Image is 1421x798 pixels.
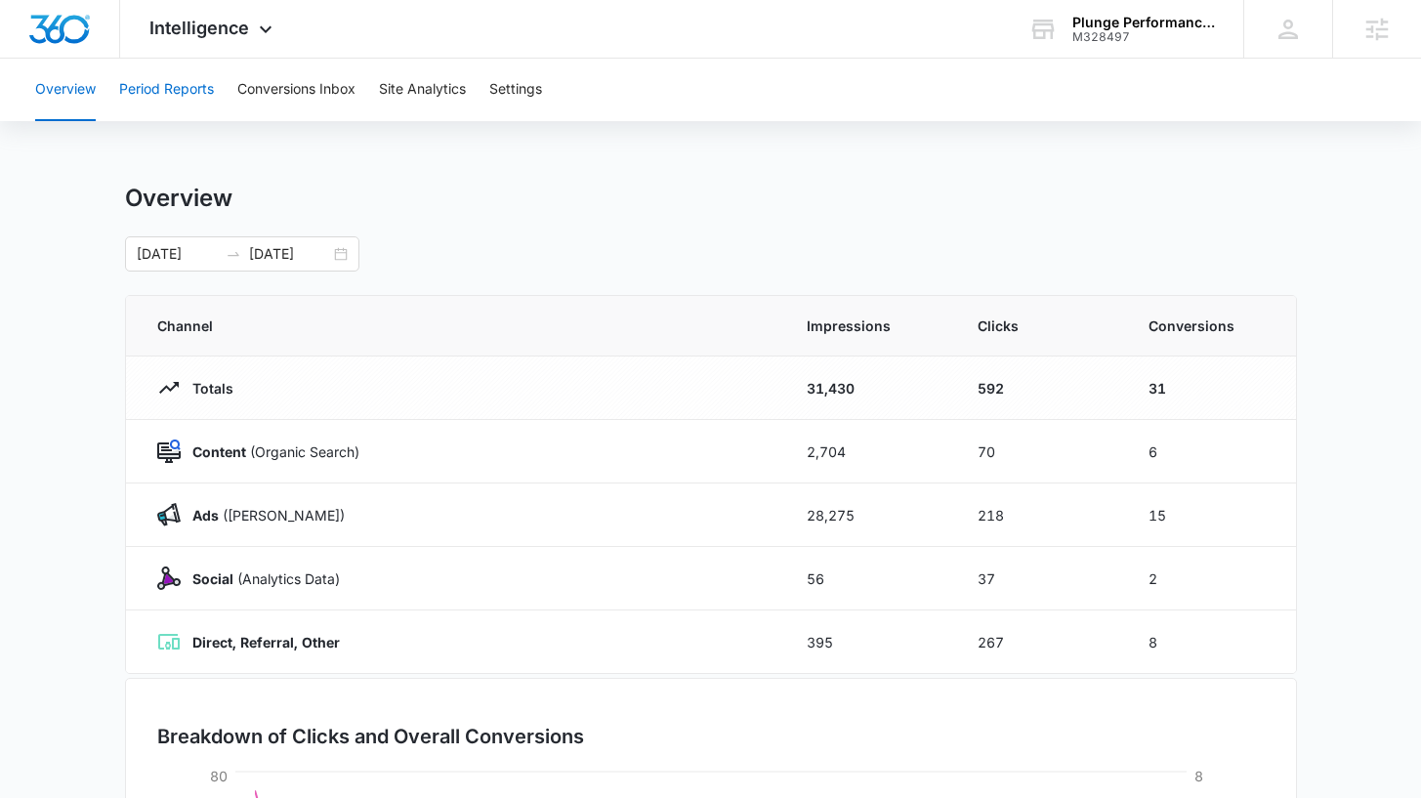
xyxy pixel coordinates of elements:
[226,246,241,262] span: to
[954,357,1125,420] td: 592
[1194,768,1203,784] tspan: 8
[157,440,181,463] img: Content
[181,568,340,589] p: (Analytics Data)
[978,315,1102,336] span: Clicks
[1125,547,1296,610] td: 2
[226,246,241,262] span: swap-right
[157,567,181,590] img: Social
[1072,15,1215,30] div: account name
[137,243,218,265] input: Start date
[1072,30,1215,44] div: account id
[192,634,340,651] strong: Direct, Referral, Other
[783,420,954,483] td: 2,704
[1125,610,1296,674] td: 8
[181,378,233,399] p: Totals
[192,507,219,524] strong: Ads
[807,315,931,336] span: Impressions
[157,315,760,336] span: Channel
[489,59,542,121] button: Settings
[181,505,345,525] p: ([PERSON_NAME])
[954,610,1125,674] td: 267
[783,483,954,547] td: 28,275
[379,59,466,121] button: Site Analytics
[1149,315,1265,336] span: Conversions
[35,59,96,121] button: Overview
[119,59,214,121] button: Period Reports
[1125,357,1296,420] td: 31
[1125,420,1296,483] td: 6
[149,18,249,38] span: Intelligence
[954,483,1125,547] td: 218
[783,610,954,674] td: 395
[157,503,181,526] img: Ads
[192,443,246,460] strong: Content
[181,441,359,462] p: (Organic Search)
[1125,483,1296,547] td: 15
[210,768,228,784] tspan: 80
[954,547,1125,610] td: 37
[125,184,232,213] h1: Overview
[192,570,233,587] strong: Social
[237,59,355,121] button: Conversions Inbox
[954,420,1125,483] td: 70
[249,243,330,265] input: End date
[157,722,584,751] h3: Breakdown of Clicks and Overall Conversions
[783,357,954,420] td: 31,430
[783,547,954,610] td: 56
